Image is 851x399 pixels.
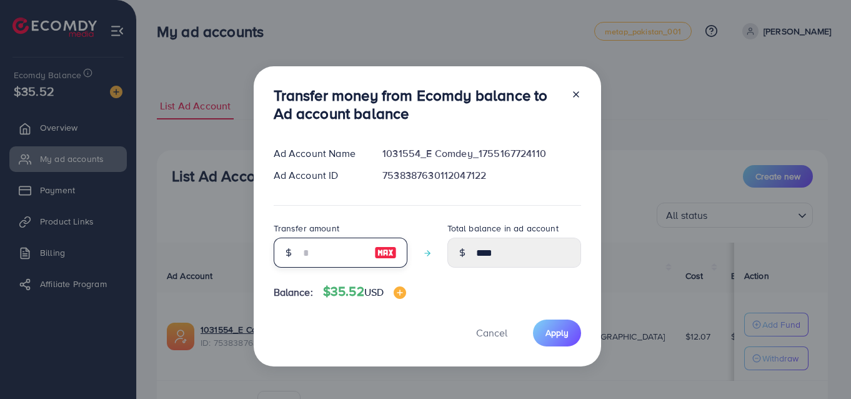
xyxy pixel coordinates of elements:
span: USD [364,285,384,299]
button: Cancel [460,320,523,346]
div: Ad Account ID [264,168,373,183]
img: image [394,286,406,299]
img: image [374,245,397,260]
span: Cancel [476,326,507,340]
span: Apply [545,326,569,339]
div: 1031554_E Comdey_1755167724110 [372,146,590,161]
div: 7538387630112047122 [372,168,590,183]
label: Transfer amount [274,222,339,235]
h3: Transfer money from Ecomdy balance to Ad account balance [274,86,561,123]
label: Total balance in ad account [447,222,559,235]
span: Balance: [274,285,313,300]
iframe: Chat [798,343,842,390]
h4: $35.52 [323,284,406,300]
button: Apply [533,320,581,346]
div: Ad Account Name [264,146,373,161]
